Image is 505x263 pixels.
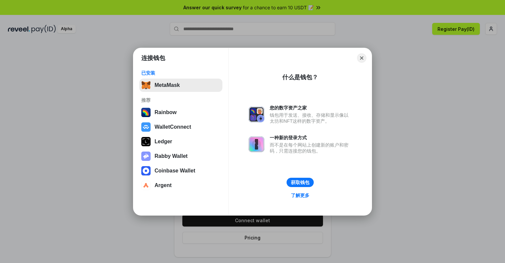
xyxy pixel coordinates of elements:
img: svg+xml,%3Csvg%20xmlns%3D%22http%3A%2F%2Fwww.w3.org%2F2000%2Fsvg%22%20width%3D%2228%22%20height%3... [141,137,151,146]
div: 了解更多 [291,192,309,198]
div: MetaMask [155,82,180,88]
div: Ledger [155,139,172,145]
div: 推荐 [141,97,220,103]
div: Rabby Wallet [155,153,188,159]
div: WalletConnect [155,124,191,130]
button: Close [357,53,366,63]
img: svg+xml,%3Csvg%20fill%3D%22none%22%20height%3D%2233%22%20viewBox%3D%220%200%2035%2033%22%20width%... [141,81,151,90]
button: Rabby Wallet [139,150,222,163]
button: MetaMask [139,79,222,92]
img: svg+xml,%3Csvg%20width%3D%22120%22%20height%3D%22120%22%20viewBox%3D%220%200%20120%20120%22%20fil... [141,108,151,117]
img: svg+xml,%3Csvg%20xmlns%3D%22http%3A%2F%2Fwww.w3.org%2F2000%2Fsvg%22%20fill%3D%22none%22%20viewBox... [249,106,264,122]
button: Coinbase Wallet [139,164,222,177]
a: 了解更多 [287,191,313,200]
button: Argent [139,179,222,192]
div: 而不是在每个网站上创建新的账户和密码，只需连接您的钱包。 [270,142,352,154]
img: svg+xml,%3Csvg%20width%3D%2228%22%20height%3D%2228%22%20viewBox%3D%220%200%2028%2028%22%20fill%3D... [141,122,151,132]
div: 已安装 [141,70,220,76]
img: svg+xml,%3Csvg%20xmlns%3D%22http%3A%2F%2Fwww.w3.org%2F2000%2Fsvg%22%20fill%3D%22none%22%20viewBox... [249,136,264,152]
button: WalletConnect [139,120,222,134]
div: Rainbow [155,109,177,115]
h1: 连接钱包 [141,54,165,62]
button: Ledger [139,135,222,148]
div: Coinbase Wallet [155,168,195,174]
img: svg+xml,%3Csvg%20width%3D%2228%22%20height%3D%2228%22%20viewBox%3D%220%200%2028%2028%22%20fill%3D... [141,166,151,175]
img: svg+xml,%3Csvg%20width%3D%2228%22%20height%3D%2228%22%20viewBox%3D%220%200%2028%2028%22%20fill%3D... [141,181,151,190]
img: svg+xml,%3Csvg%20xmlns%3D%22http%3A%2F%2Fwww.w3.org%2F2000%2Fsvg%22%20fill%3D%22none%22%20viewBox... [141,152,151,161]
div: 钱包用于发送、接收、存储和显示像以太坊和NFT这样的数字资产。 [270,112,352,124]
button: 获取钱包 [287,178,314,187]
div: 获取钱包 [291,179,309,185]
div: Argent [155,182,172,188]
button: Rainbow [139,106,222,119]
div: 您的数字资产之家 [270,105,352,111]
div: 什么是钱包？ [282,73,318,81]
div: 一种新的登录方式 [270,135,352,141]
